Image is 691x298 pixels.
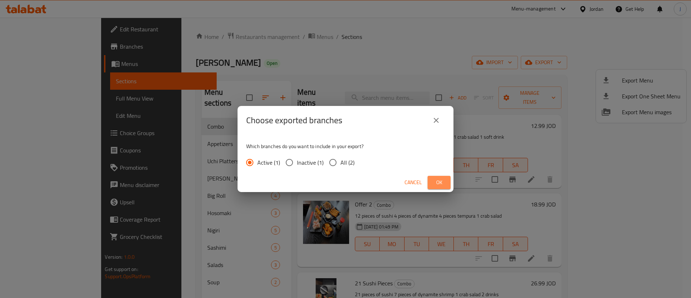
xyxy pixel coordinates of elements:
[246,143,445,150] p: Which branches do you want to include in your export?
[428,176,451,189] button: Ok
[246,115,342,126] h2: Choose exported branches
[405,178,422,187] span: Cancel
[433,178,445,187] span: Ok
[402,176,425,189] button: Cancel
[340,158,354,167] span: All (2)
[257,158,280,167] span: Active (1)
[297,158,324,167] span: Inactive (1)
[428,112,445,129] button: close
